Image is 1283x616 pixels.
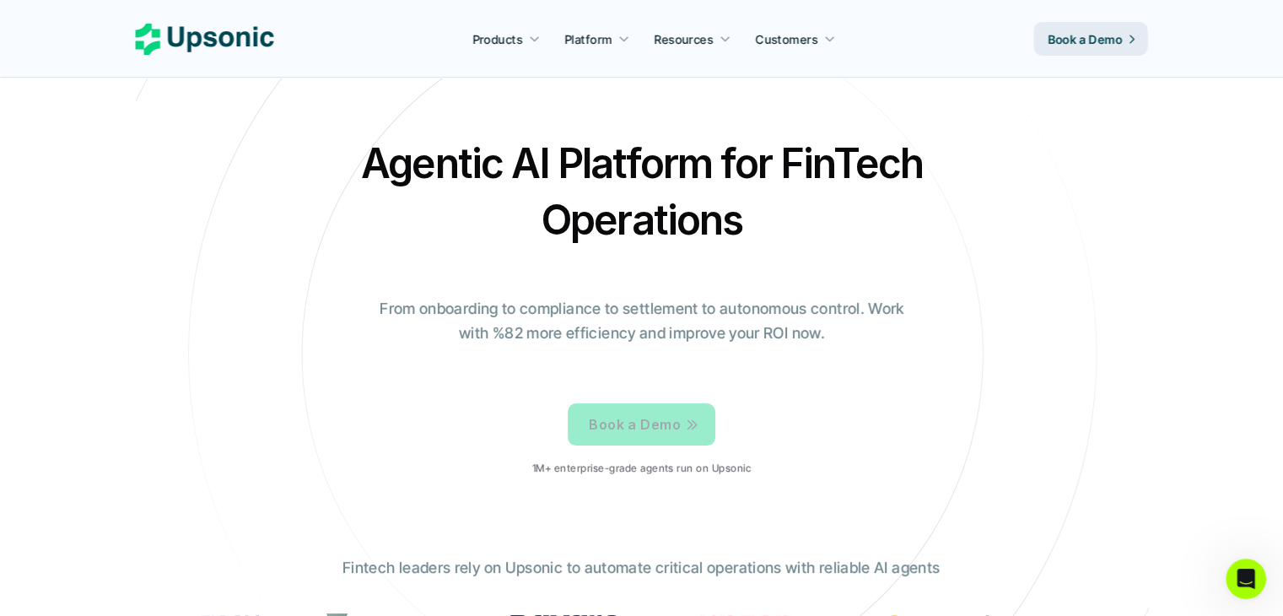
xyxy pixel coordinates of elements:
p: Fintech leaders rely on Upsonic to automate critical operations with reliable AI agents [342,556,940,581]
p: Resources [655,30,714,48]
p: Book a Demo [1048,30,1123,48]
a: Book a Demo [1034,22,1148,56]
p: Platform [564,30,612,48]
iframe: Intercom live chat [1226,559,1266,599]
a: Book a Demo [568,403,715,446]
p: Products [472,30,522,48]
p: Book a Demo [589,413,681,437]
p: 1M+ enterprise-grade agents run on Upsonic [532,462,751,474]
p: From onboarding to compliance to settlement to autonomous control. Work with %82 more efficiency ... [368,297,916,346]
h2: Agentic AI Platform for FinTech Operations [347,135,937,248]
a: Products [462,24,550,54]
p: Customers [756,30,818,48]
